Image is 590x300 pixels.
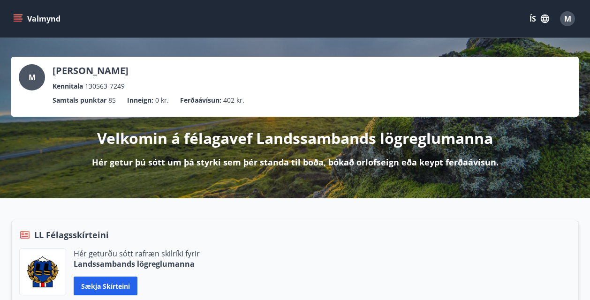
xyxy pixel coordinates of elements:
[53,95,106,105] p: Samtals punktar
[85,81,125,91] span: 130563-7249
[556,7,579,30] button: M
[74,248,200,259] p: Hér geturðu sótt rafræn skilríki fyrir
[27,256,59,287] img: 1cqKbADZNYZ4wXUG0EC2JmCwhQh0Y6EN22Kw4FTY.png
[74,259,200,269] p: Landssambands lögreglumanna
[34,229,109,241] span: LL Félagsskírteini
[29,72,36,82] span: M
[524,10,554,27] button: ÍS
[92,156,499,168] p: Hér getur þú sótt um þá styrki sem þér standa til boða, bókað orlofseign eða keypt ferðaávísun.
[223,95,244,105] span: 402 kr.
[97,128,493,149] p: Velkomin á félagavef Landssambands lögreglumanna
[11,10,64,27] button: menu
[53,81,83,91] p: Kennitala
[74,277,137,295] button: Sækja skírteini
[53,64,129,77] p: [PERSON_NAME]
[180,95,221,105] p: Ferðaávísun :
[155,95,169,105] span: 0 kr.
[108,95,116,105] span: 85
[127,95,153,105] p: Inneign :
[564,14,571,24] span: M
